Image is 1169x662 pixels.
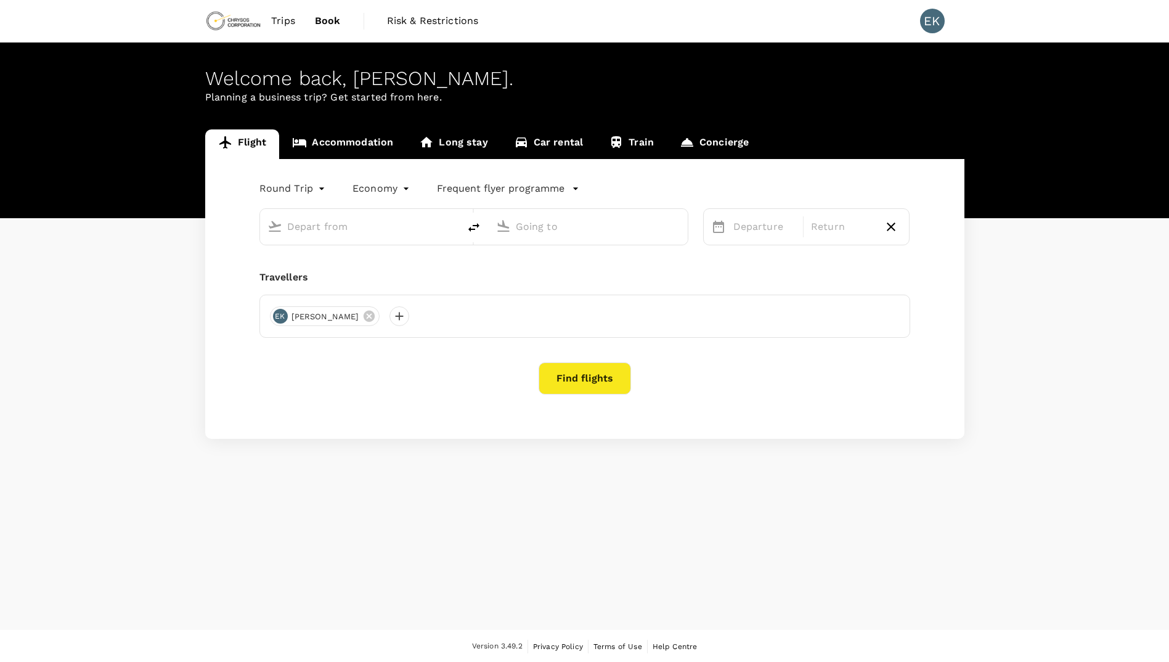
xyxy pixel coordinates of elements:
[271,14,295,28] span: Trips
[352,179,412,198] div: Economy
[920,9,945,33] div: EK
[653,640,698,653] a: Help Centre
[287,217,433,236] input: Depart from
[315,14,341,28] span: Book
[533,642,583,651] span: Privacy Policy
[811,219,873,234] p: Return
[437,181,564,196] p: Frequent flyer programme
[501,129,597,159] a: Car rental
[205,129,280,159] a: Flight
[679,225,682,227] button: Open
[205,67,964,90] div: Welcome back , [PERSON_NAME] .
[205,7,262,35] img: Chrysos Corporation
[653,642,698,651] span: Help Centre
[596,129,667,159] a: Train
[273,309,288,324] div: EK
[459,213,489,242] button: delete
[539,362,631,394] button: Find flights
[270,306,380,326] div: EK[PERSON_NAME]
[437,181,579,196] button: Frequent flyer programme
[259,270,910,285] div: Travellers
[593,642,642,651] span: Terms of Use
[205,90,964,105] p: Planning a business trip? Get started from here.
[279,129,406,159] a: Accommodation
[406,129,500,159] a: Long stay
[533,640,583,653] a: Privacy Policy
[472,640,523,653] span: Version 3.49.2
[593,640,642,653] a: Terms of Use
[284,311,367,323] span: [PERSON_NAME]
[733,219,796,234] p: Departure
[450,225,453,227] button: Open
[516,217,662,236] input: Going to
[259,179,328,198] div: Round Trip
[667,129,762,159] a: Concierge
[387,14,479,28] span: Risk & Restrictions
